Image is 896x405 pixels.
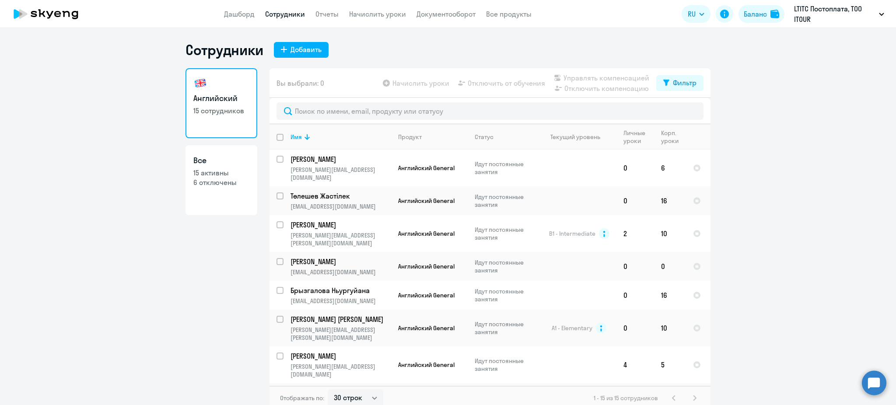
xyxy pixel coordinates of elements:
[654,346,686,383] td: 5
[661,129,686,145] div: Корп. уроки
[290,191,389,201] p: Төлешев Жастілек
[475,160,535,176] p: Идут постоянные занятия
[616,281,654,310] td: 0
[770,10,779,18] img: balance
[552,324,592,332] span: A1 - Elementary
[616,252,654,281] td: 0
[290,220,391,230] a: [PERSON_NAME]
[290,286,391,295] a: Брызгалова Ньургуйана
[661,129,680,145] div: Корп. уроки
[616,310,654,346] td: 0
[290,326,391,342] p: [PERSON_NAME][EMAIL_ADDRESS][PERSON_NAME][DOMAIN_NAME]
[290,166,391,182] p: [PERSON_NAME][EMAIL_ADDRESS][DOMAIN_NAME]
[416,10,476,18] a: Документооборот
[475,193,535,209] p: Идут постоянные занятия
[744,9,767,19] div: Баланс
[475,287,535,303] p: Идут постоянные занятия
[475,357,535,373] p: Идут постоянные занятия
[265,10,305,18] a: Сотрудники
[193,155,249,166] h3: Все
[290,268,391,276] p: [EMAIL_ADDRESS][DOMAIN_NAME]
[290,154,389,164] p: [PERSON_NAME]
[290,363,391,378] p: [PERSON_NAME][EMAIL_ADDRESS][DOMAIN_NAME]
[398,133,422,141] div: Продукт
[185,41,263,59] h1: Сотрудники
[654,150,686,186] td: 6
[224,10,255,18] a: Дашборд
[290,154,391,164] a: [PERSON_NAME]
[654,252,686,281] td: 0
[290,314,389,324] p: [PERSON_NAME] [PERSON_NAME]
[193,178,249,187] p: 6 отключены
[290,202,391,210] p: [EMAIL_ADDRESS][DOMAIN_NAME]
[193,76,207,90] img: english
[274,42,329,58] button: Добавить
[654,310,686,346] td: 10
[542,133,616,141] div: Текущий уровень
[315,10,339,18] a: Отчеты
[398,133,467,141] div: Продукт
[290,44,322,55] div: Добавить
[673,77,696,88] div: Фильтр
[290,220,389,230] p: [PERSON_NAME]
[290,257,389,266] p: [PERSON_NAME]
[654,281,686,310] td: 16
[475,133,535,141] div: Статус
[738,5,784,23] button: Балансbalance
[616,346,654,383] td: 4
[475,133,493,141] div: Статус
[290,351,391,361] a: [PERSON_NAME]
[623,129,654,145] div: Личные уроки
[276,102,703,120] input: Поиск по имени, email, продукту или статусу
[280,394,324,402] span: Отображать по:
[790,3,889,24] button: LTITC Постоплата, ТОО ITOUR
[398,230,455,237] span: Английский General
[193,93,249,104] h3: Английский
[290,133,302,141] div: Имя
[616,186,654,215] td: 0
[290,133,391,141] div: Имя
[185,68,257,138] a: Английский15 сотрудников
[594,394,658,402] span: 1 - 15 из 15 сотрудников
[290,314,391,324] a: [PERSON_NAME] [PERSON_NAME]
[290,231,391,247] p: [PERSON_NAME][EMAIL_ADDRESS][PERSON_NAME][DOMAIN_NAME]
[549,230,595,237] span: B1 - Intermediate
[290,286,389,295] p: Брызгалова Ньургуйана
[654,186,686,215] td: 16
[475,320,535,336] p: Идут постоянные занятия
[475,226,535,241] p: Идут постоянные занятия
[398,164,455,172] span: Английский General
[193,106,249,115] p: 15 сотрудников
[794,3,875,24] p: LTITC Постоплата, ТОО ITOUR
[185,145,257,215] a: Все15 активны6 отключены
[654,215,686,252] td: 10
[623,129,648,145] div: Личные уроки
[290,297,391,305] p: [EMAIL_ADDRESS][DOMAIN_NAME]
[290,257,391,266] a: [PERSON_NAME]
[688,9,696,19] span: RU
[349,10,406,18] a: Начислить уроки
[290,191,391,201] a: Төлешев Жастілек
[193,168,249,178] p: 15 активны
[682,5,710,23] button: RU
[398,324,455,332] span: Английский General
[398,197,455,205] span: Английский General
[656,75,703,91] button: Фильтр
[398,361,455,369] span: Английский General
[276,78,324,88] span: Вы выбрали: 0
[550,133,600,141] div: Текущий уровень
[486,10,532,18] a: Все продукты
[475,258,535,274] p: Идут постоянные занятия
[398,291,455,299] span: Английский General
[616,150,654,186] td: 0
[290,351,389,361] p: [PERSON_NAME]
[616,215,654,252] td: 2
[398,262,455,270] span: Английский General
